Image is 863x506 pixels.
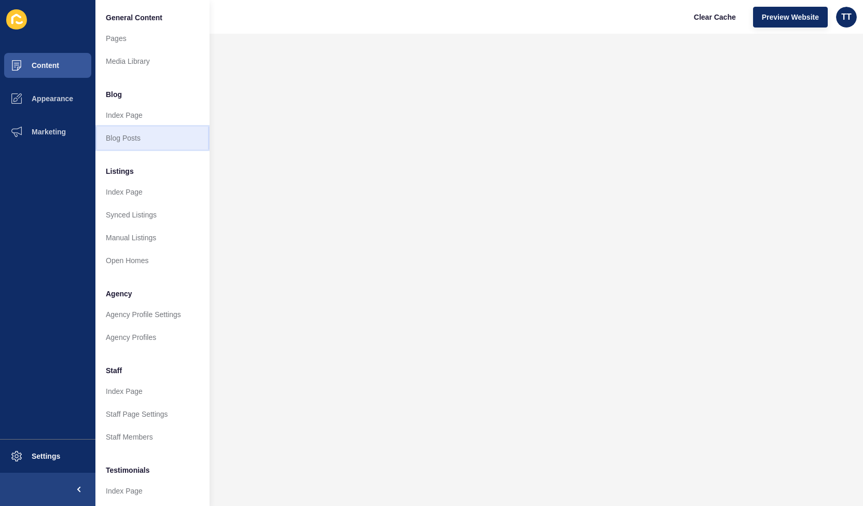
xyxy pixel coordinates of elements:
a: Media Library [95,50,210,73]
a: Pages [95,27,210,50]
span: Clear Cache [694,12,736,22]
a: Open Homes [95,249,210,272]
a: Index Page [95,480,210,502]
span: Listings [106,166,134,176]
a: Synced Listings [95,203,210,226]
span: Agency [106,289,132,299]
button: Clear Cache [685,7,745,28]
span: Testimonials [106,465,150,475]
a: Blog Posts [95,127,210,149]
button: Preview Website [753,7,828,28]
span: Staff [106,365,122,376]
a: Staff Page Settings [95,403,210,426]
span: Blog [106,89,122,100]
a: Index Page [95,380,210,403]
a: Index Page [95,181,210,203]
a: Agency Profile Settings [95,303,210,326]
a: Manual Listings [95,226,210,249]
a: Agency Profiles [95,326,210,349]
a: Index Page [95,104,210,127]
a: Staff Members [95,426,210,448]
span: TT [841,12,852,22]
span: Preview Website [762,12,819,22]
span: General Content [106,12,162,23]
